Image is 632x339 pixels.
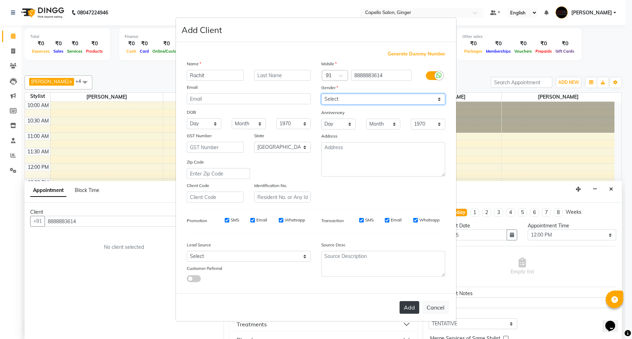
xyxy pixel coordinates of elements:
[231,217,239,223] label: SMS
[256,217,267,223] label: Email
[422,301,449,314] button: Cancel
[187,182,209,189] label: Client Code
[187,61,201,67] label: Name
[187,218,207,224] label: Promotion
[187,142,244,153] input: GST Number
[285,217,305,223] label: Whatsapp
[254,70,311,81] input: Last Name
[321,133,337,139] label: Address
[419,217,440,223] label: Whatsapp
[321,85,338,91] label: Gender
[254,192,311,202] input: Resident No. or Any Id
[365,217,374,223] label: SMS
[321,109,344,116] label: Anniversary
[187,159,204,165] label: Zip Code
[400,301,419,314] button: Add
[187,168,250,179] input: Enter Zip Code
[187,265,222,272] label: Customer Referral
[187,109,196,115] label: DOB
[388,51,445,58] span: Generate Dummy Number
[187,70,244,81] input: First Name
[187,192,244,202] input: Client Code
[182,24,222,36] h4: Add Client
[254,182,287,189] label: Identification No.
[391,217,402,223] label: Email
[187,133,212,139] label: GST Number
[321,218,344,224] label: Transaction
[254,133,264,139] label: State
[351,70,412,81] input: Mobile
[321,61,337,67] label: Mobile
[187,242,211,248] label: Lead Source
[321,242,345,248] label: Source Desc
[187,84,198,91] label: Email
[187,93,311,104] input: Email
